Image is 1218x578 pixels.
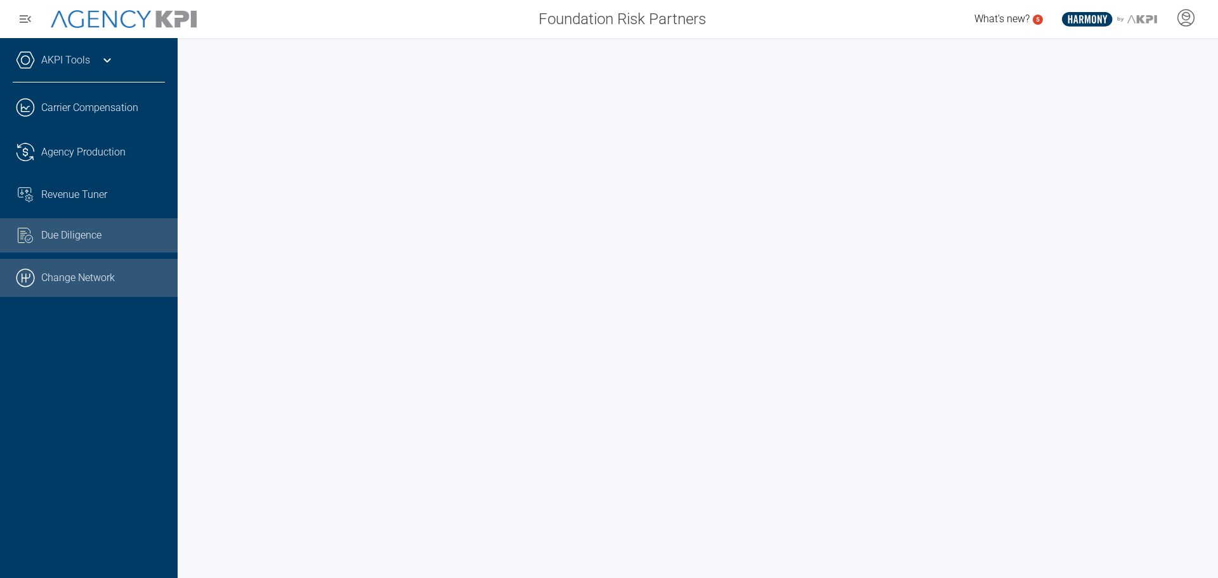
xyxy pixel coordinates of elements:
a: AKPI Tools [41,53,90,68]
img: AgencyKPI [51,10,197,29]
a: 5 [1033,15,1043,25]
span: Agency Production [41,145,126,160]
span: Due Diligence [41,228,101,243]
span: Revenue Tuner [41,187,107,202]
span: Foundation Risk Partners [539,8,706,30]
span: What's new? [974,13,1030,25]
text: 5 [1036,16,1040,23]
